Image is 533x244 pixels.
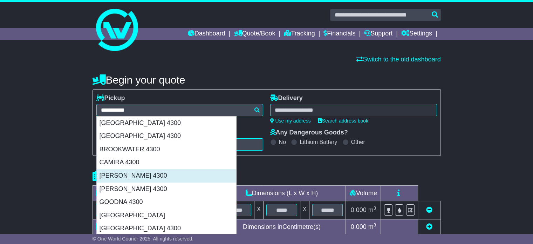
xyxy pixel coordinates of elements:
a: Switch to the old dashboard [356,56,440,63]
td: x [254,201,263,219]
div: GOODNA 4300 [97,196,236,209]
td: Dimensions (L x W x H) [218,186,346,201]
div: CAMIRA 4300 [97,156,236,169]
td: Total [93,219,151,235]
span: 0.000 [351,206,367,213]
h4: Package details | [93,170,180,182]
a: Use my address [270,118,311,124]
span: m [368,223,376,230]
td: Volume [346,186,381,201]
a: Search address book [318,118,368,124]
td: Dimensions in Centimetre(s) [218,219,346,235]
div: [PERSON_NAME] 4300 [97,169,236,183]
a: Settings [401,28,432,40]
sup: 3 [374,222,376,227]
label: Any Dangerous Goods? [270,129,348,137]
div: BROOKWATER 4300 [97,143,236,156]
a: Quote/Book [234,28,275,40]
label: Other [351,139,365,145]
label: Delivery [270,94,303,102]
div: [GEOGRAPHIC_DATA] 4300 [97,130,236,143]
div: [GEOGRAPHIC_DATA] 4300 [97,117,236,130]
a: Remove this item [426,206,432,213]
a: Tracking [284,28,315,40]
div: [PERSON_NAME] 4300 [97,183,236,196]
a: Dashboard [188,28,225,40]
label: No [279,139,286,145]
span: 0.000 [351,223,367,230]
label: Lithium Battery [300,139,337,145]
td: Type [93,186,151,201]
label: Pickup [96,94,125,102]
div: [GEOGRAPHIC_DATA] [97,209,236,222]
span: m [368,206,376,213]
sup: 3 [374,205,376,211]
span: © One World Courier 2025. All rights reserved. [93,236,194,242]
h4: Begin your quote [93,74,441,86]
a: Support [364,28,392,40]
div: [GEOGRAPHIC_DATA] 4300 [97,222,236,235]
a: Financials [323,28,355,40]
td: x [300,201,309,219]
typeahead: Please provide city [96,104,263,116]
a: Add new item [426,223,432,230]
